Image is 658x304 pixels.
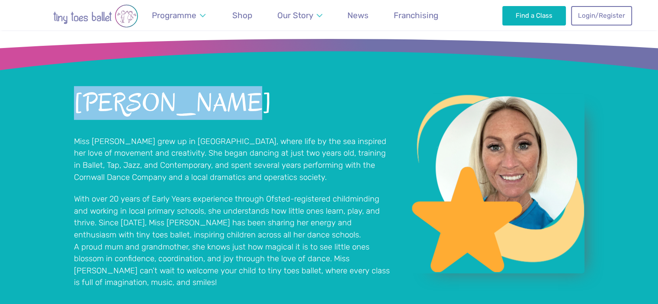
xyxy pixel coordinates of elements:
[502,6,566,25] a: Find a Class
[273,5,326,26] a: Our Story
[74,193,390,289] p: With over 20 years of Early Years experience through Ofsted-registered childminding and working i...
[571,6,632,25] a: Login/Register
[347,10,369,20] span: News
[26,4,165,28] img: tiny toes ballet
[74,136,390,183] p: Miss [PERSON_NAME] grew up in [GEOGRAPHIC_DATA], where life by the sea inspired her love of movem...
[343,5,373,26] a: News
[74,90,390,116] h2: [PERSON_NAME]
[232,10,252,20] span: Shop
[148,5,210,26] a: Programme
[152,10,196,20] span: Programme
[277,10,313,20] span: Our Story
[228,5,257,26] a: Shop
[394,10,438,20] span: Franchising
[390,5,443,26] a: Franchising
[411,94,584,273] a: View full-size image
